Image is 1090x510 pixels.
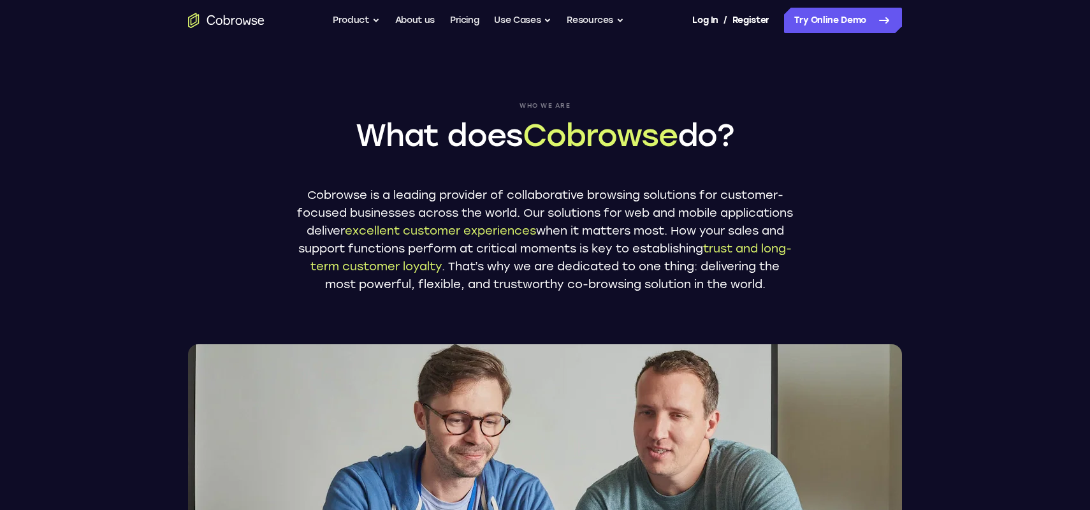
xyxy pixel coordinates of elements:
span: excellent customer experiences [345,224,536,238]
a: Try Online Demo [784,8,902,33]
h1: What does do? [296,115,794,156]
span: Who we are [296,102,794,110]
a: Pricing [450,8,479,33]
span: / [723,13,727,28]
button: Use Cases [494,8,551,33]
button: Resources [567,8,624,33]
a: Log In [692,8,718,33]
a: Go to the home page [188,13,265,28]
a: Register [732,8,769,33]
a: About us [395,8,435,33]
span: Cobrowse [523,117,677,154]
button: Product [333,8,380,33]
p: Cobrowse is a leading provider of collaborative browsing solutions for customer-focused businesse... [296,186,794,293]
